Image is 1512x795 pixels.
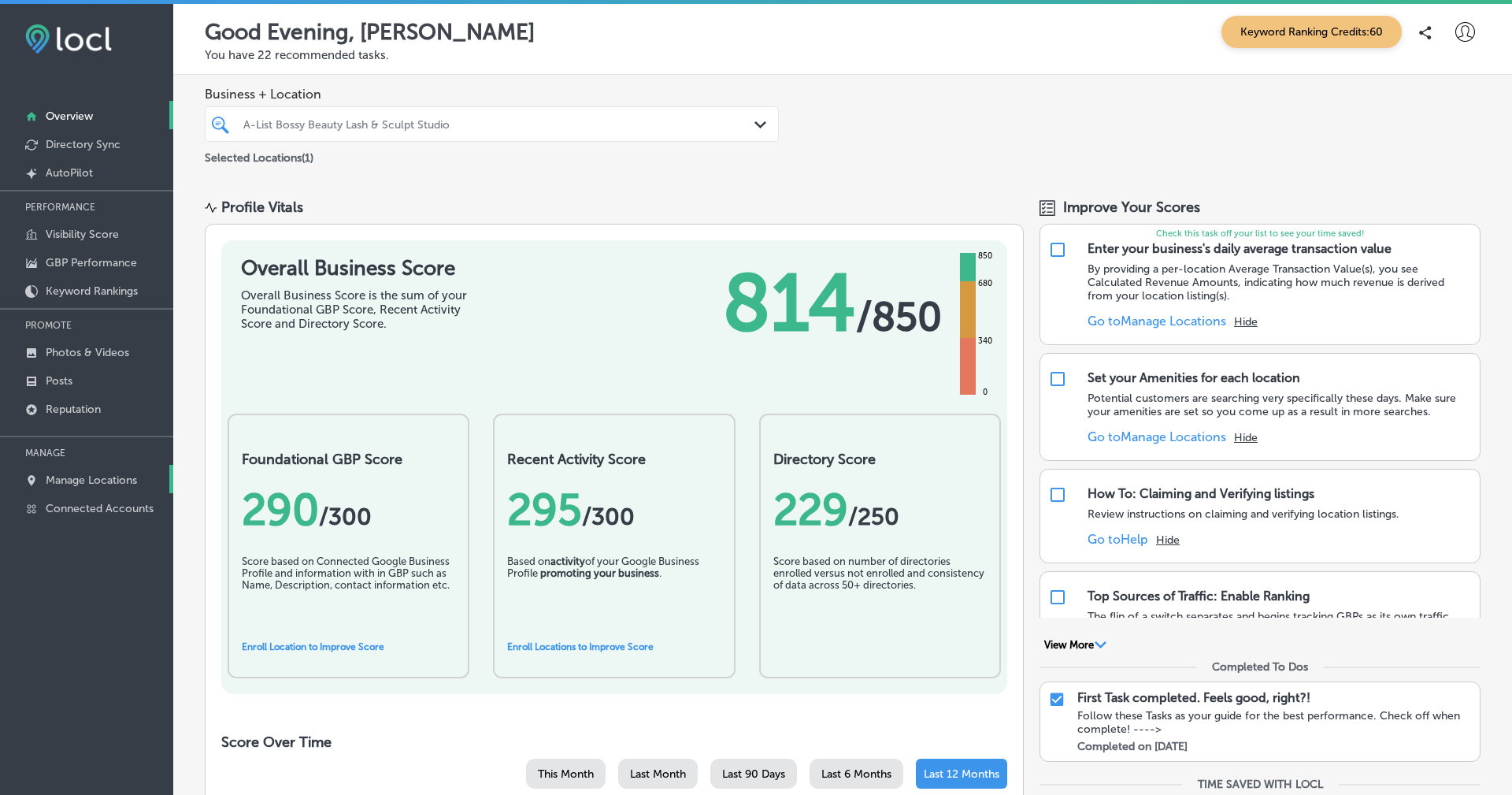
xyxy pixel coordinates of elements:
[1198,778,1323,791] div: TIME SAVED WITH LOCL
[46,166,93,180] p: AutoPilot
[975,250,995,262] div: 850
[46,474,137,487] p: Manage Locations
[319,503,372,531] span: / 300
[723,256,856,351] span: 814
[507,555,721,634] div: Based on of your Google Business Profile .
[46,374,72,388] p: Posts
[1234,315,1258,329] button: Hide
[242,641,384,652] a: Enroll Location to Improve Score
[975,277,995,290] div: 680
[1088,532,1148,547] a: Go toHelp
[1088,370,1300,385] div: Set your Amenities for each location
[205,87,779,102] span: Business + Location
[46,346,129,359] p: Photos & Videos
[46,138,120,151] p: Directory Sync
[975,335,995,347] div: 340
[1088,589,1310,604] div: Top Sources of Traffic: Enable Ranking
[1088,429,1226,444] a: Go toManage Locations
[856,293,942,340] span: / 850
[1088,507,1399,521] p: Review instructions on claiming and verifying location listings.
[1088,314,1226,329] a: Go toManage Locations
[630,767,686,781] span: Last Month
[722,767,785,781] span: Last 90 Days
[205,19,535,45] p: Good Evening, [PERSON_NAME]
[821,767,891,781] span: Last 6 Months
[46,110,93,123] p: Overview
[507,484,721,536] div: 295
[1156,533,1180,547] button: Hide
[46,256,137,269] p: GBP Performance
[46,502,154,515] p: Connected Accounts
[1088,610,1472,650] p: The flip of a switch separates and begins tracking GBPs as its own traffic source. This is most b...
[848,503,899,531] span: /250
[1077,709,1472,736] div: Follow these Tasks as your guide for the best performance. Check off when complete! ---->
[241,256,477,280] h1: Overall Business Score
[242,484,455,536] div: 290
[507,641,654,652] a: Enroll Locations to Improve Score
[1040,228,1480,239] p: Check this task off your list to see your time saved!
[1221,16,1402,48] span: Keyword Ranking Credits: 60
[924,767,999,781] span: Last 12 Months
[773,555,987,634] div: Score based on number of directories enrolled versus not enrolled and consistency of data across ...
[1077,690,1310,705] p: First Task completed. Feels good, right?!
[25,24,112,54] img: fda3e92497d09a02dc62c9cd864e3231.png
[205,48,1480,62] p: You have 22 recommended tasks.
[773,451,987,468] h2: Directory Score
[538,767,594,781] span: This Month
[1234,431,1258,444] button: Hide
[1063,199,1200,216] span: Improve Your Scores
[507,451,721,468] h2: Recent Activity Score
[221,734,1007,751] h2: Score Over Time
[243,117,756,131] div: A-List Bossy Beauty Lash & Sculpt Studio
[1077,740,1188,753] label: Completed on [DATE]
[1212,660,1308,674] div: Completed To Dos
[46,228,119,241] p: Visibility Score
[1088,241,1392,256] div: Enter your business's daily average transaction value
[1039,638,1111,652] button: View More
[242,451,455,468] h2: Foundational GBP Score
[550,555,585,567] b: activity
[205,145,313,165] p: Selected Locations ( 1 )
[46,403,101,416] p: Reputation
[773,484,987,536] div: 229
[980,386,991,399] div: 0
[242,555,455,634] div: Score based on Connected Google Business Profile and information with in GBP such as Name, Descri...
[221,199,303,216] div: Profile Vitals
[582,503,635,531] span: /300
[1088,262,1472,303] p: By providing a per-location Average Transaction Value(s), you see Calculated Revenue Amounts, ind...
[540,567,659,579] b: promoting your business
[1088,486,1314,501] div: How To: Claiming and Verifying listings
[1088,392,1472,418] p: Potential customers are searching very specifically these days. Make sure your amenities are set ...
[46,284,138,298] p: Keyword Rankings
[241,288,477,331] div: Overall Business Score is the sum of your Foundational GBP Score, Recent Activity Score and Direc...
